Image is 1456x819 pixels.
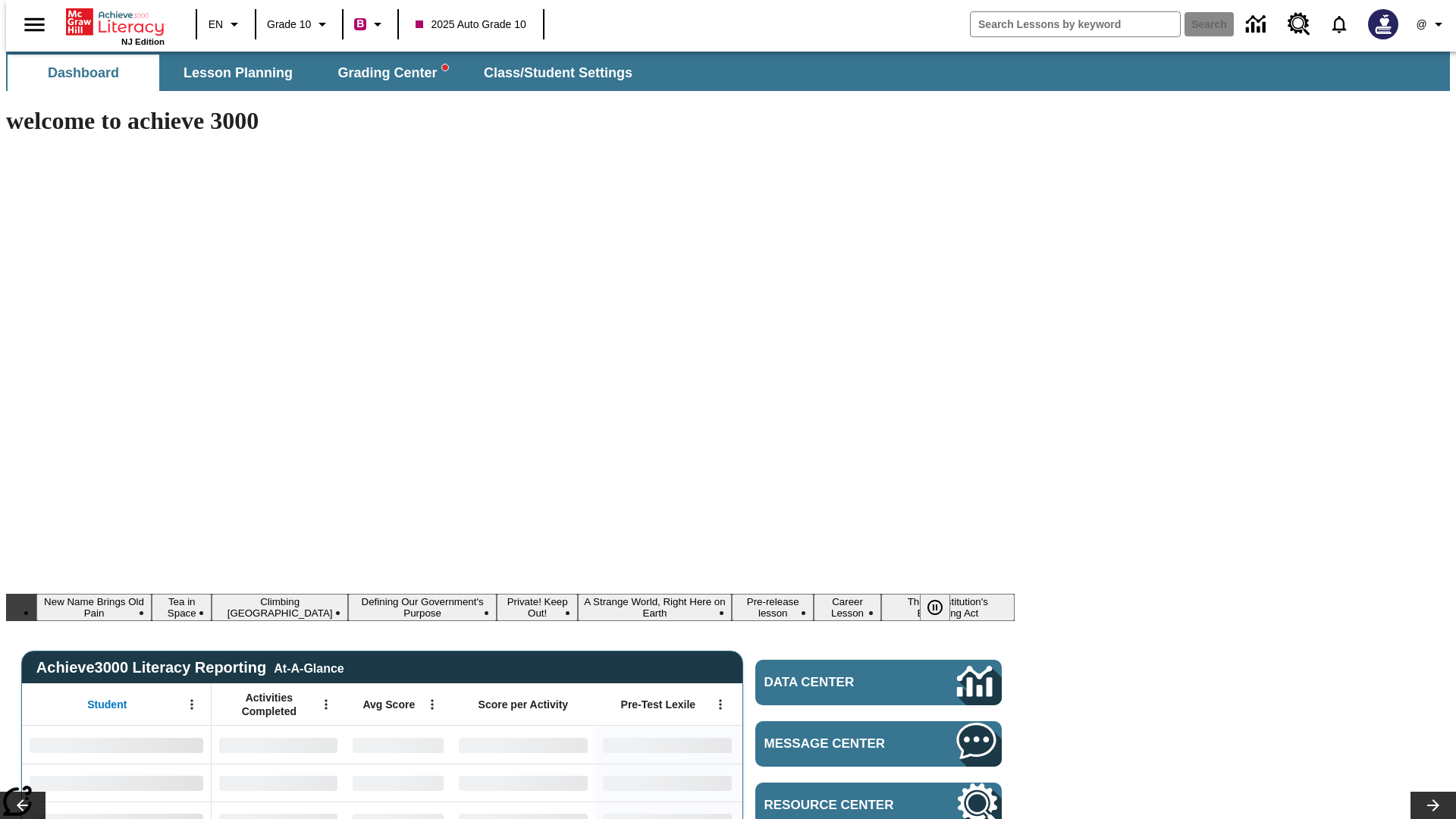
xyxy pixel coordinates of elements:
[755,660,1002,705] a: Data Center
[1237,4,1279,45] a: Data Center
[6,52,1450,91] div: SubNavbar
[755,721,1002,767] a: Message Center
[732,594,814,621] button: Slide 7 Pre-release lesson
[6,55,646,91] div: SubNavbar
[209,17,223,33] span: EN
[348,594,497,621] button: Slide 4 Defining Our Government's Purpose
[212,726,345,764] div: No Data,
[416,17,526,33] span: 2025 Auto Grade 10
[36,594,152,621] button: Slide 1 New Name Brings Old Pain
[345,764,451,802] div: No Data,
[479,698,569,711] span: Score per Activity
[1359,5,1407,44] button: Select a new avatar
[709,693,732,716] button: Open Menu
[87,698,127,711] span: Student
[337,64,447,82] span: Grading Center
[920,594,965,621] div: Pause
[348,11,393,38] button: Boost Class color is violet red. Change class color
[66,5,165,46] div: Home
[345,726,451,764] div: No Data,
[484,64,632,82] span: Class/Student Settings
[267,17,311,33] span: Grade 10
[1407,11,1456,38] button: Profile/Settings
[814,594,880,621] button: Slide 8 Career Lesson
[1368,9,1398,39] img: Avatar
[764,736,912,752] span: Message Center
[621,698,696,711] span: Pre-Test Lexile
[274,659,344,676] div: At-A-Glance
[881,594,1015,621] button: Slide 9 The Constitution's Balancing Act
[8,55,159,91] button: Dashboard
[356,14,364,33] span: B
[764,675,906,690] span: Data Center
[212,594,347,621] button: Slide 3 Climbing Mount Tai
[920,594,950,621] button: Pause
[162,55,314,91] button: Lesson Planning
[1319,5,1359,44] a: Notifications
[261,11,337,38] button: Grade: Grade 10, Select a grade
[764,798,912,813] span: Resource Center
[1416,17,1426,33] span: @
[48,64,119,82] span: Dashboard
[317,55,469,91] button: Grading Center
[184,64,293,82] span: Lesson Planning
[121,37,165,46] span: NJ Edition
[219,691,319,718] span: Activities Completed
[421,693,444,716] button: Open Menu
[362,698,415,711] span: Avg Score
[36,659,344,676] span: Achieve3000 Literacy Reporting
[6,107,1015,135] h1: welcome to achieve 3000
[497,594,578,621] button: Slide 5 Private! Keep Out!
[578,594,732,621] button: Slide 6 A Strange World, Right Here on Earth
[12,2,57,47] button: Open side menu
[442,64,448,71] svg: writing assistant alert
[1410,792,1456,819] button: Lesson carousel, Next
[180,693,203,716] button: Open Menu
[971,12,1180,36] input: search field
[472,55,645,91] button: Class/Student Settings
[66,7,165,37] a: Home
[1279,4,1319,45] a: Resource Center, Will open in new tab
[152,594,212,621] button: Slide 2 Tea in Space
[212,764,345,802] div: No Data,
[202,11,250,38] button: Language: EN, Select a language
[315,693,337,716] button: Open Menu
